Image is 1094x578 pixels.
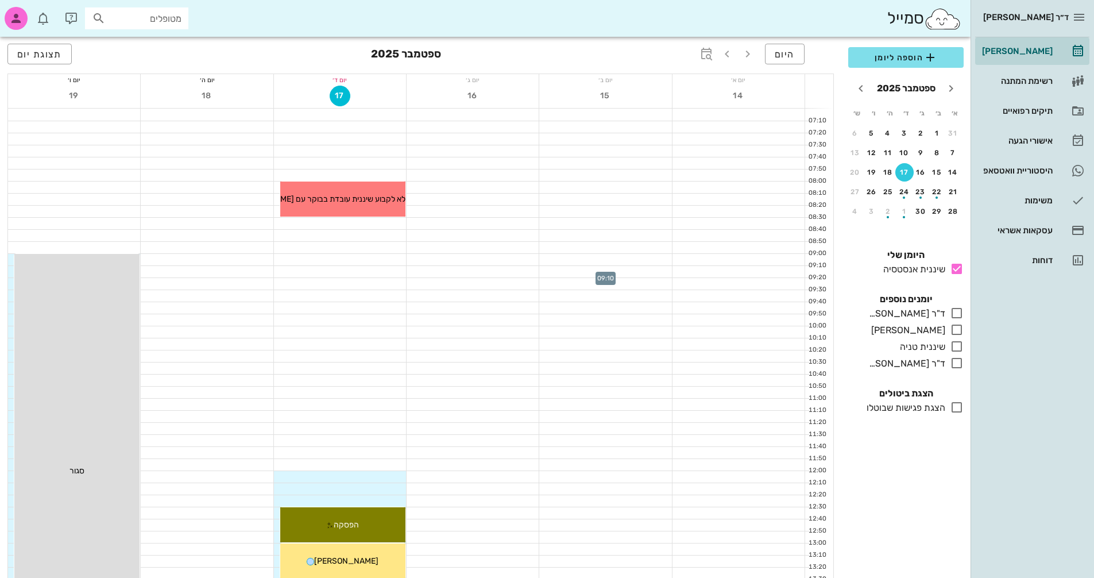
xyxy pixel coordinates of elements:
span: סגור [69,466,84,476]
div: [PERSON_NAME] [980,47,1053,56]
div: 12:00 [805,466,829,476]
button: 1 [895,202,914,221]
button: תצוגת יום [7,44,72,64]
button: 2 [879,202,897,221]
button: 17 [330,86,350,106]
div: 08:10 [805,188,829,198]
button: 3 [863,202,881,221]
div: 11:20 [805,418,829,427]
div: שיננית טניה [895,340,945,354]
div: 4 [846,207,864,215]
div: 09:40 [805,297,829,307]
div: עסקאות אשראי [980,226,1053,235]
button: הוספה ליומן [848,47,964,68]
div: הצגת פגישות שבוטלו [862,401,945,415]
div: 10:30 [805,357,829,367]
div: 10 [895,149,914,157]
button: 16 [462,86,483,106]
div: 13:10 [805,550,829,560]
button: חודש הבא [851,78,871,99]
div: 08:20 [805,201,829,210]
div: 6 [846,129,864,137]
th: ו׳ [865,103,880,123]
div: ד"ר [PERSON_NAME] [864,307,945,321]
div: 11:10 [805,406,829,415]
div: 08:30 [805,213,829,222]
th: ב׳ [931,103,946,123]
button: 6 [846,124,864,142]
div: היסטוריית וואטסאפ [980,166,1053,175]
button: 14 [944,163,962,182]
img: SmileCloud logo [924,7,961,30]
div: 11:50 [805,454,829,464]
h4: היומן שלי [848,248,964,262]
button: 26 [863,183,881,201]
div: 8 [928,149,946,157]
button: 18 [197,86,218,106]
div: 29 [928,207,946,215]
button: 10 [895,144,914,162]
div: 23 [911,188,930,196]
button: 24 [895,183,914,201]
div: 12:40 [805,514,829,524]
div: 08:00 [805,176,829,186]
button: 22 [928,183,946,201]
button: 15 [596,86,616,106]
div: 09:10 [805,261,829,271]
span: 16 [462,91,483,101]
div: יום ד׳ [274,74,406,86]
h4: הצגת ביטולים [848,387,964,400]
th: ד׳ [898,103,913,123]
div: 3 [895,129,914,137]
div: 14 [944,168,962,176]
span: הוספה ליומן [857,51,954,64]
button: 7 [944,144,962,162]
div: 17 [895,168,914,176]
a: רשימת המתנה [975,67,1089,95]
a: דוחות [975,246,1089,274]
a: עסקאות אשראי [975,217,1089,244]
span: [PERSON_NAME] [314,556,378,566]
span: 14 [728,91,749,101]
div: 1 [928,129,946,137]
button: 1 [928,124,946,142]
th: א׳ [948,103,962,123]
div: 10:40 [805,369,829,379]
button: 17 [895,163,914,182]
button: 9 [911,144,930,162]
div: 25 [879,188,897,196]
button: 25 [879,183,897,201]
div: 20 [846,168,864,176]
div: 19 [863,168,881,176]
button: 18 [879,163,897,182]
div: 13:00 [805,538,829,548]
div: 21 [944,188,962,196]
button: 29 [928,202,946,221]
div: 07:50 [805,164,829,174]
div: 09:20 [805,273,829,283]
div: 11:00 [805,394,829,403]
div: 26 [863,188,881,196]
div: 10:10 [805,333,829,343]
button: היום [765,44,805,64]
div: אישורי הגעה [980,136,1053,145]
div: 1 [895,207,914,215]
span: ד״ר [PERSON_NAME] [983,12,1069,22]
div: 07:20 [805,128,829,138]
button: 20 [846,163,864,182]
div: משימות [980,196,1053,205]
div: 22 [928,188,946,196]
button: 28 [944,202,962,221]
th: ה׳ [882,103,897,123]
button: ספטמבר 2025 [872,77,940,100]
div: יום ב׳ [539,74,671,86]
div: 09:30 [805,285,829,295]
button: 2 [911,124,930,142]
div: 09:00 [805,249,829,259]
span: 15 [596,91,616,101]
th: ש׳ [849,103,864,123]
div: 13 [846,149,864,157]
div: 09:50 [805,309,829,319]
button: 23 [911,183,930,201]
button: 15 [928,163,946,182]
